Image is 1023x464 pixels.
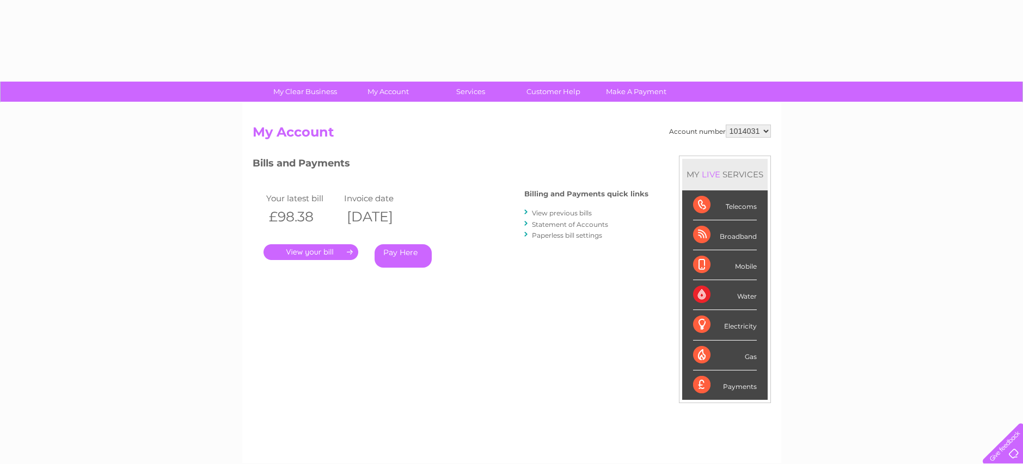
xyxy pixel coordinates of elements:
[524,190,648,198] h4: Billing and Payments quick links
[532,220,608,228] a: Statement of Accounts
[693,220,757,250] div: Broadband
[264,191,342,206] td: Your latest bill
[264,206,342,228] th: £98.38
[532,209,592,217] a: View previous bills
[693,341,757,370] div: Gas
[509,82,598,102] a: Customer Help
[700,169,722,180] div: LIVE
[341,206,420,228] th: [DATE]
[693,190,757,220] div: Telecoms
[426,82,516,102] a: Services
[669,125,771,138] div: Account number
[341,191,420,206] td: Invoice date
[253,125,771,145] h2: My Account
[532,231,602,239] a: Paperless bill settings
[343,82,433,102] a: My Account
[693,280,757,310] div: Water
[693,370,757,400] div: Payments
[264,244,358,260] a: .
[693,250,757,280] div: Mobile
[260,82,350,102] a: My Clear Business
[591,82,681,102] a: Make A Payment
[693,310,757,340] div: Electricity
[682,159,768,190] div: MY SERVICES
[253,156,648,175] h3: Bills and Payments
[375,244,432,268] a: Pay Here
